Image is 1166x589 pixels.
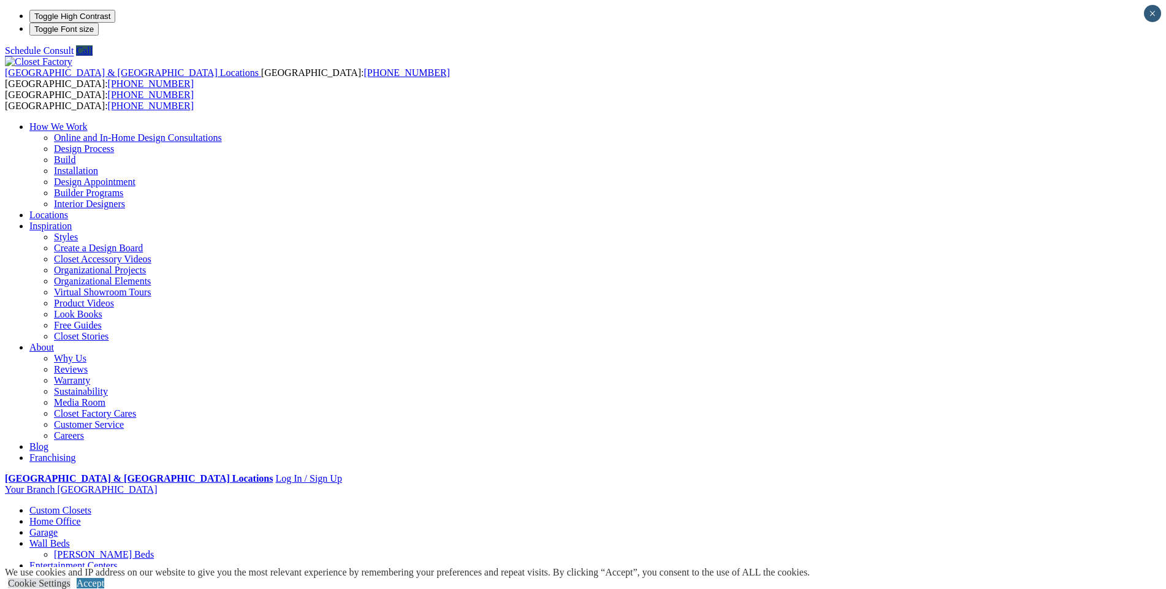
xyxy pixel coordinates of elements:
span: [GEOGRAPHIC_DATA] & [GEOGRAPHIC_DATA] Locations [5,67,259,78]
a: Interior Designers [54,199,125,209]
a: Organizational Elements [54,276,151,286]
a: Build [54,154,76,165]
a: Design Process [54,143,114,154]
a: Reviews [54,364,88,374]
img: Closet Factory [5,56,72,67]
a: Look Books [54,309,102,319]
a: Styles [54,232,78,242]
a: Builder Programs [54,188,123,198]
a: Closet Factory Cares [54,408,136,419]
a: [PERSON_NAME] Beds [54,549,154,560]
a: Closet Stories [54,331,109,341]
a: Warranty [54,375,90,386]
a: Schedule Consult [5,45,74,56]
a: Wall Beds [29,538,70,549]
a: Create a Design Board [54,243,143,253]
a: Product Videos [54,298,114,308]
a: Call [76,45,93,56]
a: Design Appointment [54,177,135,187]
a: Online and In-Home Design Consultations [54,132,222,143]
a: Closet Accessory Videos [54,254,151,264]
a: Franchising [29,452,76,463]
span: Your Branch [5,484,55,495]
a: Virtual Showroom Tours [54,287,151,297]
a: Cookie Settings [8,578,70,588]
span: Toggle Font size [34,25,94,34]
a: Log In / Sign Up [275,473,341,484]
a: Blog [29,441,48,452]
a: [PHONE_NUMBER] [108,78,194,89]
span: [GEOGRAPHIC_DATA]: [GEOGRAPHIC_DATA]: [5,89,194,111]
a: [GEOGRAPHIC_DATA] & [GEOGRAPHIC_DATA] Locations [5,67,261,78]
a: Custom Closets [29,505,91,515]
a: Garage [29,527,58,538]
span: Toggle High Contrast [34,12,110,21]
a: Sustainability [54,386,108,397]
a: How We Work [29,121,88,132]
a: Careers [54,430,84,441]
a: Your Branch [GEOGRAPHIC_DATA] [5,484,158,495]
a: Accept [77,578,104,588]
a: [PHONE_NUMBER] [108,101,194,111]
button: Close [1144,5,1161,22]
a: [GEOGRAPHIC_DATA] & [GEOGRAPHIC_DATA] Locations [5,473,273,484]
a: Locations [29,210,68,220]
button: Toggle High Contrast [29,10,115,23]
a: Inspiration [29,221,72,231]
div: We use cookies and IP address on our website to give you the most relevant experience by remember... [5,567,810,578]
a: Installation [54,165,98,176]
a: Why Us [54,353,86,363]
a: Organizational Projects [54,265,146,275]
a: Entertainment Centers [29,560,118,571]
a: [PHONE_NUMBER] [364,67,449,78]
span: [GEOGRAPHIC_DATA] [57,484,157,495]
a: Home Office [29,516,81,526]
a: [PHONE_NUMBER] [108,89,194,100]
a: Free Guides [54,320,102,330]
a: Customer Service [54,419,124,430]
a: About [29,342,54,352]
a: Media Room [54,397,105,408]
button: Toggle Font size [29,23,99,36]
span: [GEOGRAPHIC_DATA]: [GEOGRAPHIC_DATA]: [5,67,450,89]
